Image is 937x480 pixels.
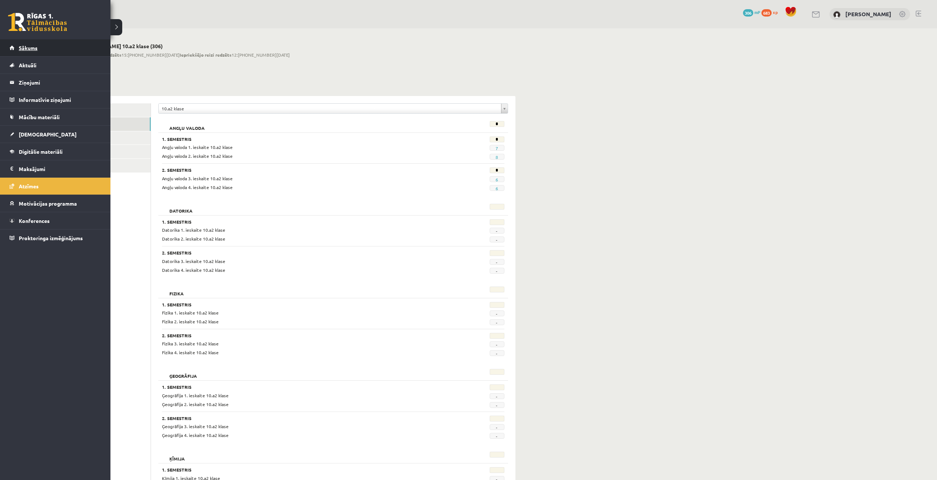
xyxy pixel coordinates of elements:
[10,178,101,195] a: Atzīmes
[10,195,101,212] a: Motivācijas programma
[490,237,504,242] span: -
[490,228,504,234] span: -
[162,369,204,376] h2: Ģeogrāfija
[162,452,192,459] h2: Ķīmija
[490,341,504,347] span: -
[162,319,219,324] span: Fizika 2. ieskaite 10.a2 klase
[19,45,38,51] span: Sākums
[19,235,83,241] span: Proktoringa izmēģinājums
[162,384,445,390] h3: 1. Semestris
[162,104,498,113] span: 10.a2 klase
[743,9,760,15] a: 306 mP
[19,114,60,120] span: Mācību materiāli
[761,9,772,17] span: 683
[79,51,290,58] span: 15:[PHONE_NUMBER][DATE] 12:[PHONE_NUMBER][DATE]
[19,62,36,68] span: Aktuāli
[833,11,841,18] img: Vladislava Vlasova
[743,9,753,17] span: 306
[10,160,101,177] a: Maksājumi
[19,217,50,224] span: Konferences
[10,230,101,246] a: Proktoringa izmēģinājums
[162,175,233,181] span: Angļu valoda 3. ieskaite 10.a2 klase
[496,154,498,160] a: 8
[496,145,498,151] a: 7
[10,143,101,160] a: Digitālie materiāli
[162,267,225,273] span: Datorika 4. ieskaite 10.a2 klase
[162,416,445,421] h3: 2. Semestris
[162,467,445,472] h3: 1. Semestris
[761,9,781,15] a: 683 xp
[162,401,229,407] span: Ģeogrāfija 2. ieskaite 10.a2 klase
[10,57,101,74] a: Aktuāli
[10,212,101,229] a: Konferences
[162,302,445,307] h3: 1. Semestris
[162,153,233,159] span: Angļu valoda 2. ieskaite 10.a2 klase
[496,177,498,182] a: 6
[10,109,101,125] a: Mācību materiāli
[162,341,219,346] span: Fizika 3. ieskaite 10.a2 klase
[162,227,225,233] span: Datorika 1. ieskaite 10.a2 klase
[19,148,63,155] span: Digitālie materiāli
[19,74,101,91] legend: Ziņojumi
[10,126,101,143] a: [DEMOGRAPHIC_DATA]
[490,310,504,316] span: -
[162,167,445,173] h3: 2. Semestris
[162,136,445,142] h3: 1. Semestris
[19,183,39,189] span: Atzīmes
[496,185,498,191] a: 6
[490,319,504,325] span: -
[10,91,101,108] a: Informatīvie ziņojumi
[490,424,504,430] span: -
[19,160,101,177] legend: Maksājumi
[754,9,760,15] span: mP
[10,39,101,56] a: Sākums
[162,432,229,438] span: Ģeogrāfija 4. ieskaite 10.a2 klase
[490,433,504,439] span: -
[773,9,778,15] span: xp
[845,10,891,18] a: [PERSON_NAME]
[162,184,233,190] span: Angļu valoda 4. ieskaite 10.a2 klase
[162,144,233,150] span: Angļu valoda 1. ieskaite 10.a2 klase
[162,310,219,316] span: Fizika 1. ieskaite 10.a2 klase
[8,13,67,31] a: Rīgas 1. Tālmācības vidusskola
[162,121,212,128] h2: Angļu valoda
[490,268,504,274] span: -
[162,349,219,355] span: Fizika 4. ieskaite 10.a2 klase
[490,259,504,265] span: -
[162,250,445,255] h3: 2. Semestris
[19,131,77,138] span: [DEMOGRAPHIC_DATA]
[490,393,504,399] span: -
[162,219,445,224] h3: 1. Semestris
[162,423,229,429] span: Ģeogrāfija 3. ieskaite 10.a2 klase
[10,74,101,91] a: Ziņojumi
[180,52,232,58] b: Iepriekšējo reizi redzēts
[159,104,508,113] a: 10.a2 klase
[490,350,504,356] span: -
[162,204,200,211] h2: Datorika
[162,392,229,398] span: Ģeogrāfija 1. ieskaite 10.a2 klase
[19,91,101,108] legend: Informatīvie ziņojumi
[79,43,290,49] h2: [PERSON_NAME] 10.a2 klase (306)
[490,402,504,408] span: -
[19,200,77,207] span: Motivācijas programma
[162,236,225,242] span: Datorika 2. ieskaite 10.a2 klase
[162,333,445,338] h3: 2. Semestris
[162,287,191,294] h2: Fizika
[162,258,225,264] span: Datorika 3. ieskaite 10.a2 klase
